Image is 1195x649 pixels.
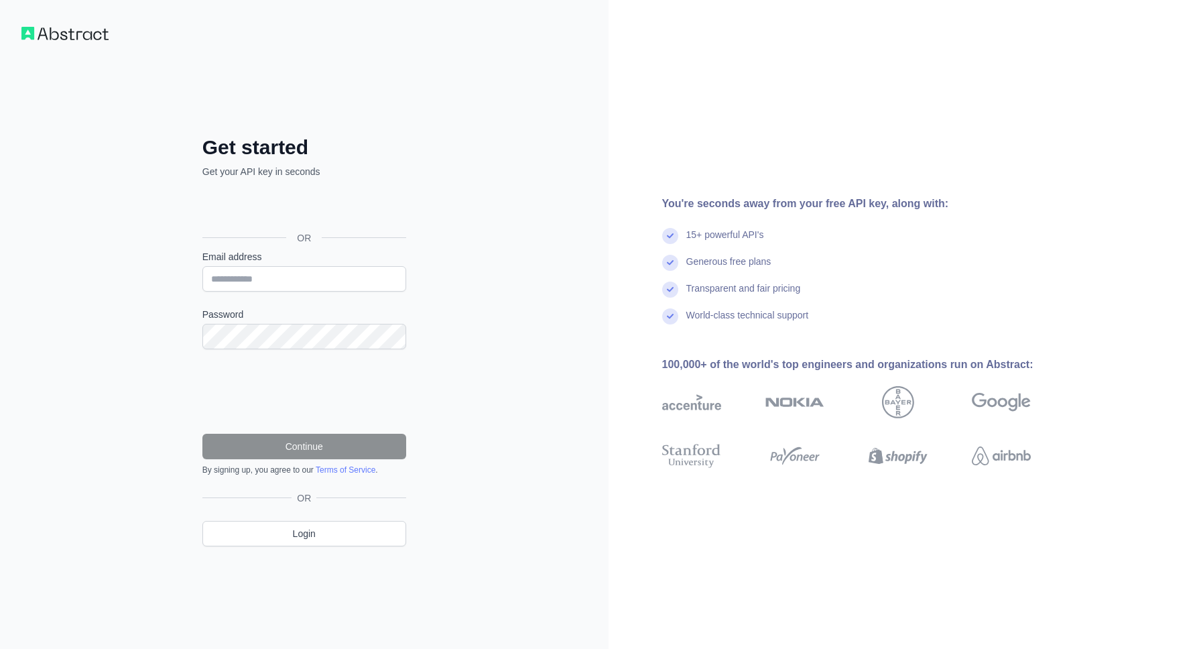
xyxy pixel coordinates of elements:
div: By signing up, you agree to our . [202,465,406,475]
a: Terms of Service [316,465,375,475]
img: nokia [765,386,824,418]
span: OR [286,231,322,245]
label: Password [202,308,406,321]
label: Email address [202,250,406,263]
iframe: reCAPTCHA [202,365,406,418]
div: You're seconds away from your free API key, along with: [662,196,1074,212]
span: OR [292,491,316,505]
img: airbnb [972,441,1031,471]
div: 15+ powerful API's [686,228,764,255]
img: bayer [882,386,914,418]
img: check mark [662,255,678,271]
img: check mark [662,282,678,298]
img: Workflow [21,27,109,40]
img: google [972,386,1031,418]
button: Continue [202,434,406,459]
img: check mark [662,228,678,244]
img: check mark [662,308,678,324]
div: Transparent and fair pricing [686,282,801,308]
iframe: Bouton "Se connecter avec Google" [196,193,410,223]
div: World-class technical support [686,308,809,335]
img: accenture [662,386,721,418]
h2: Get started [202,135,406,160]
div: Generous free plans [686,255,771,282]
img: stanford university [662,441,721,471]
p: Get your API key in seconds [202,165,406,178]
a: Login [202,521,406,546]
img: shopify [869,441,928,471]
img: payoneer [765,441,824,471]
div: 100,000+ of the world's top engineers and organizations run on Abstract: [662,357,1074,373]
